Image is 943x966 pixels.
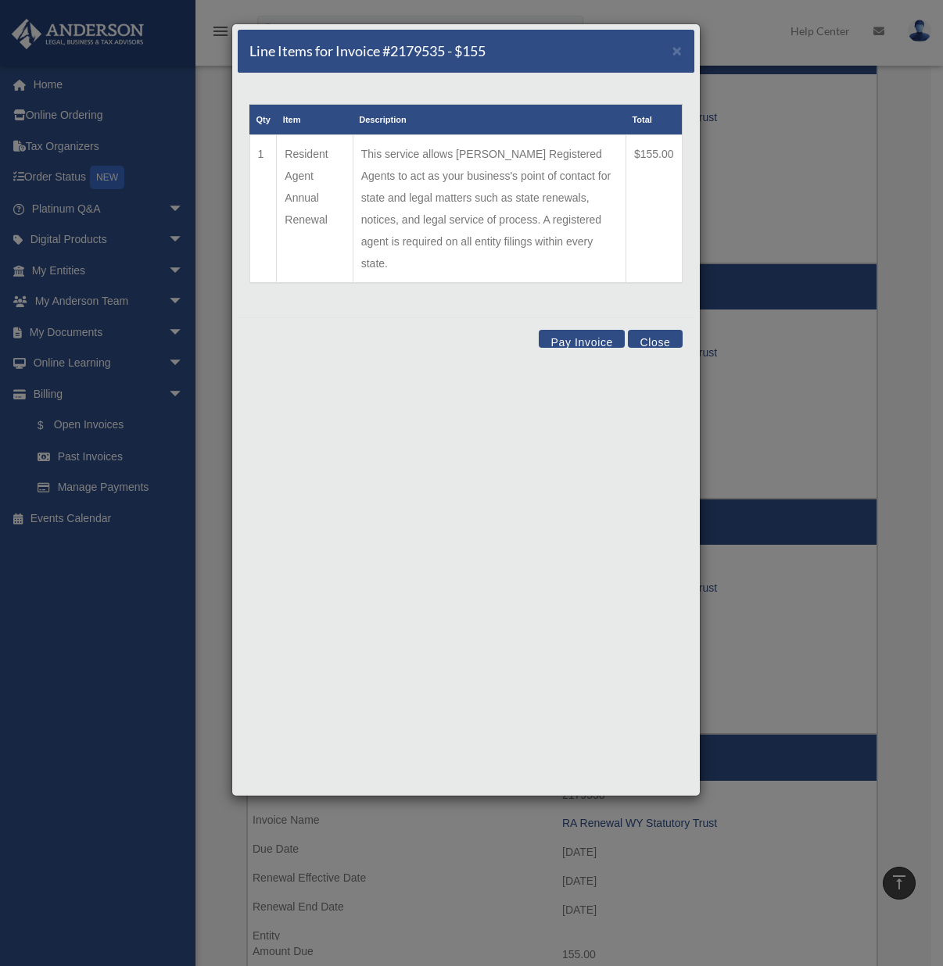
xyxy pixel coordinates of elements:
button: Close [672,42,683,59]
h5: Line Items for Invoice #2179535 - $155 [249,41,486,61]
button: Close [628,330,682,348]
td: 1 [249,135,277,284]
td: Resident Agent Annual Renewal [277,135,353,284]
td: This service allows [PERSON_NAME] Registered Agents to act as your business's point of contact fo... [353,135,626,284]
button: Pay Invoice [539,330,625,348]
th: Description [353,105,626,135]
span: × [672,41,683,59]
td: $155.00 [626,135,682,284]
th: Qty [249,105,277,135]
th: Total [626,105,682,135]
th: Item [277,105,353,135]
